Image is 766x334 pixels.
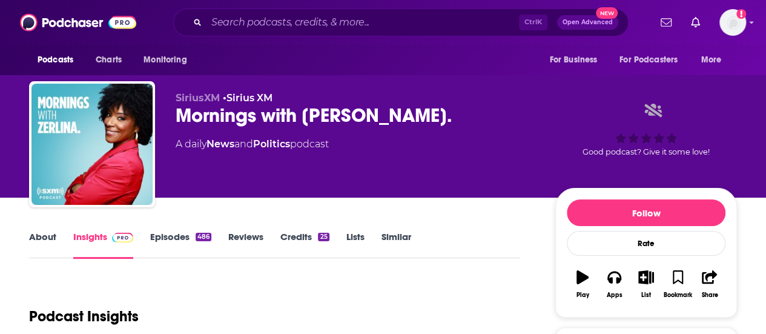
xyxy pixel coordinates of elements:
a: Politics [253,138,290,150]
img: Podchaser Pro [112,233,133,242]
div: Apps [607,292,622,299]
a: Sirius XM [226,92,272,104]
button: open menu [29,48,89,72]
button: open menu [612,48,695,72]
button: Share [694,262,725,306]
img: Mornings with Zerlina. [31,84,153,205]
span: More [701,52,722,68]
div: Share [701,292,718,299]
img: User Profile [719,9,746,36]
div: List [641,292,651,299]
div: Rate [567,231,725,256]
span: Podcasts [38,52,73,68]
span: For Business [549,52,597,68]
span: Good podcast? Give it some love! [583,147,710,156]
span: For Podcasters [619,52,678,68]
button: Follow [567,199,725,226]
button: open menu [541,48,612,72]
div: 486 [196,233,211,241]
a: Show notifications dropdown [656,12,676,33]
div: Search podcasts, credits, & more... [173,8,629,36]
button: Show profile menu [719,9,746,36]
div: Bookmark [664,292,692,299]
a: Reviews [228,231,263,259]
button: List [630,262,662,306]
a: Charts [88,48,129,72]
div: Good podcast? Give it some love! [555,92,737,167]
a: Show notifications dropdown [686,12,705,33]
button: Play [567,262,598,306]
div: Play [576,292,589,299]
span: and [234,138,253,150]
img: Podchaser - Follow, Share and Rate Podcasts [20,11,136,34]
div: 25 [318,233,329,241]
h1: Podcast Insights [29,307,139,326]
a: InsightsPodchaser Pro [73,231,133,259]
div: A daily podcast [176,137,329,152]
button: Bookmark [662,262,693,306]
button: open menu [135,48,202,72]
button: open menu [693,48,737,72]
button: Open AdvancedNew [557,15,618,30]
svg: Add a profile image [736,9,746,19]
span: Ctrl K [519,15,547,30]
a: Episodes486 [150,231,211,259]
span: Charts [96,52,122,68]
a: Lists [346,231,365,259]
a: About [29,231,56,259]
span: Logged in as LBraverman [719,9,746,36]
span: New [596,7,618,19]
button: Apps [598,262,630,306]
a: News [206,138,234,150]
span: SiriusXM [176,92,220,104]
a: Similar [381,231,411,259]
span: Monitoring [144,52,187,68]
span: • [223,92,272,104]
input: Search podcasts, credits, & more... [206,13,519,32]
a: Credits25 [280,231,329,259]
span: Open Advanced [563,19,613,25]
